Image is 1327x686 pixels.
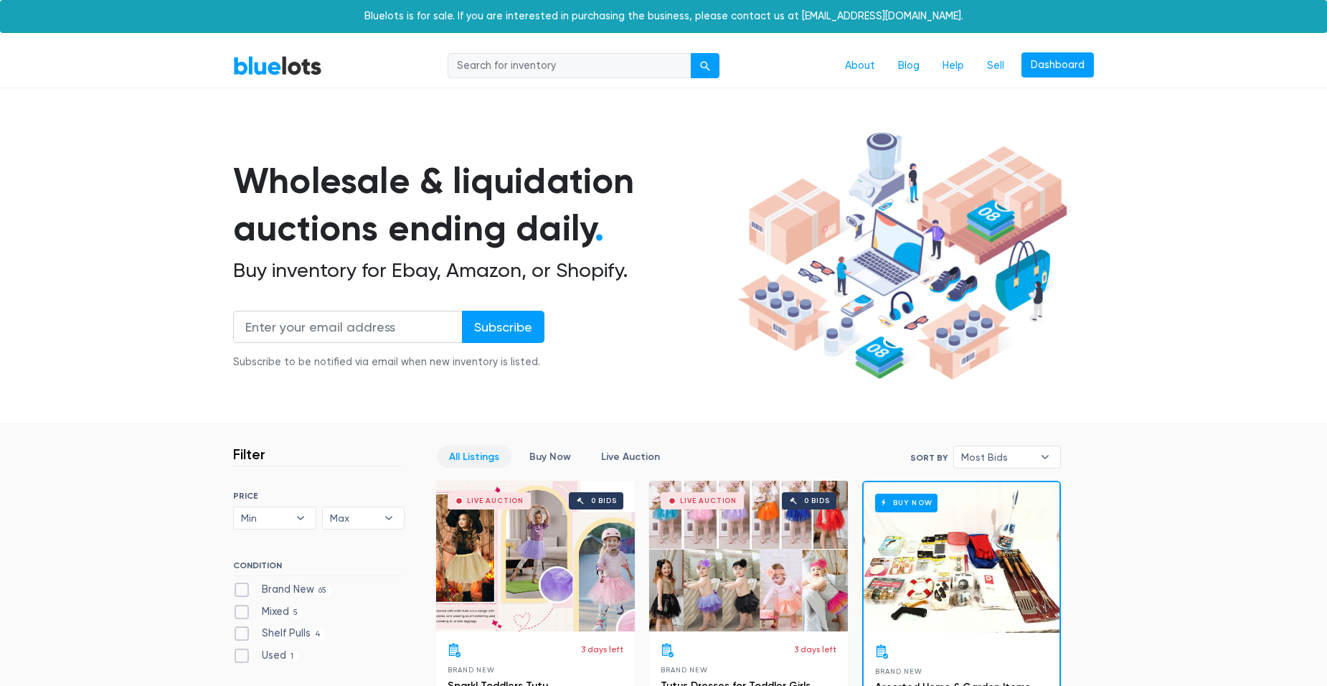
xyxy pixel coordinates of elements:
div: Live Auction [680,497,737,504]
b: ▾ [285,507,316,529]
a: Help [931,52,976,80]
a: Live Auction 0 bids [436,481,635,631]
a: About [833,52,887,80]
h2: Buy inventory for Ebay, Amazon, or Shopify. [233,258,732,283]
span: Max [330,507,377,529]
p: 3 days left [794,643,836,656]
span: 65 [314,585,331,596]
a: Live Auction 0 bids [649,481,848,631]
span: Min [241,507,288,529]
label: Shelf Pulls [233,626,326,642]
h6: Buy Now [875,494,938,512]
div: 0 bids [804,497,830,504]
a: BlueLots [233,55,322,76]
div: Subscribe to be notified via email when new inventory is listed. [233,354,544,370]
img: hero-ee84e7d0318cb26816c560f6b4441b76977f77a177738b4e94f68c95b2b83dbb.png [732,126,1072,387]
span: . [595,207,604,250]
a: Buy Now [517,446,583,468]
span: 1 [286,651,298,662]
h6: PRICE [233,491,405,501]
input: Enter your email address [233,311,463,343]
h3: Filter [233,446,265,463]
div: 0 bids [591,497,617,504]
a: Live Auction [589,446,672,468]
label: Mixed [233,604,303,620]
span: Brand New [661,666,707,674]
a: Blog [887,52,931,80]
span: 4 [311,629,326,641]
span: Brand New [875,667,922,675]
a: All Listings [437,446,511,468]
b: ▾ [1030,446,1060,468]
p: 3 days left [581,643,623,656]
input: Subscribe [462,311,544,343]
span: 5 [289,607,303,619]
div: Live Auction [467,497,524,504]
h1: Wholesale & liquidation auctions ending daily [233,157,732,253]
a: Dashboard [1021,52,1094,78]
label: Sort By [910,451,948,464]
input: Search for inventory [448,53,691,79]
b: ▾ [374,507,404,529]
span: Most Bids [961,446,1033,468]
label: Brand New [233,582,331,598]
h6: CONDITION [233,560,405,576]
span: Brand New [448,666,494,674]
a: Buy Now [864,482,1059,633]
label: Used [233,648,298,664]
a: Sell [976,52,1016,80]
